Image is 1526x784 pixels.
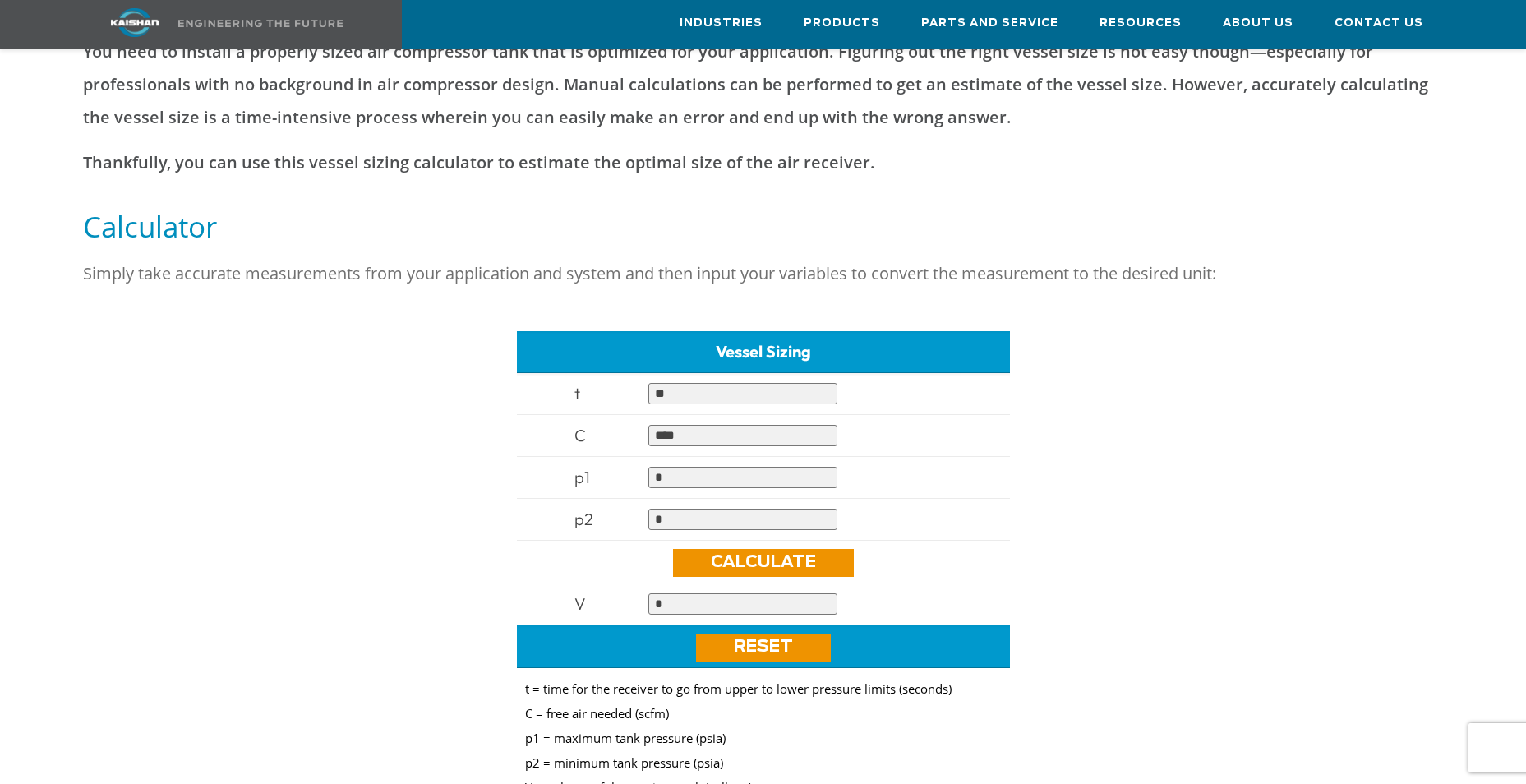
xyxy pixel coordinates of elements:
[73,8,196,37] img: kaishan logo
[83,35,1444,134] p: You need to install a properly sized air compressor tank that is optimized for your application. ...
[574,383,580,404] span: t
[178,20,343,27] img: Engineering the future
[1335,14,1423,33] span: Contact Us
[804,1,880,45] a: Products
[83,257,1444,290] p: Simply take accurate measurements from your application and system and then input your variables ...
[696,634,831,662] a: Reset
[1100,1,1182,45] a: Resources
[574,425,586,445] span: C
[804,14,880,33] span: Products
[673,549,854,577] a: Calculate
[574,467,590,487] span: p1
[1223,1,1293,45] a: About Us
[680,14,763,33] span: Industries
[1223,14,1293,33] span: About Us
[83,208,1444,245] h5: Calculator
[921,1,1058,45] a: Parts and Service
[1100,14,1182,33] span: Resources
[680,1,763,45] a: Industries
[83,146,1444,179] p: Thankfully, you can use this vessel sizing calculator to estimate the optimal size of the air rec...
[716,341,811,362] span: Vessel Sizing
[1335,1,1423,45] a: Contact Us
[574,509,593,529] span: p2
[574,593,586,614] span: V
[921,14,1058,33] span: Parts and Service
